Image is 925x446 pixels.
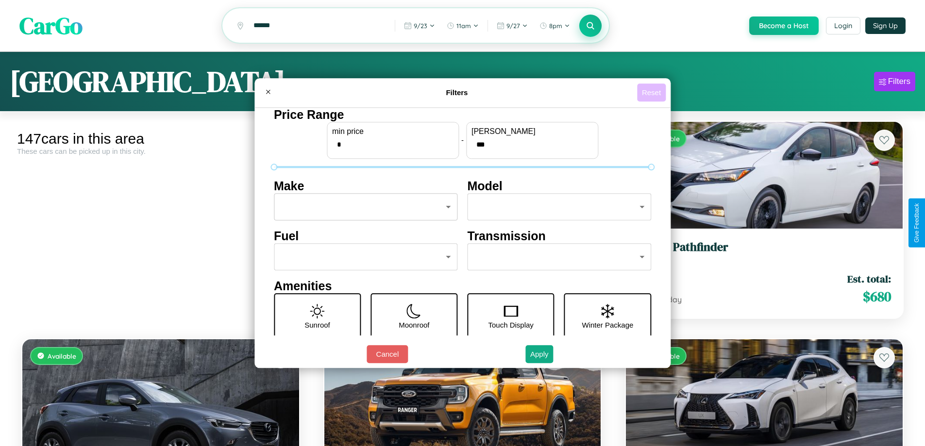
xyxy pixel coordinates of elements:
[332,127,454,136] label: min price
[274,229,458,243] h4: Fuel
[461,133,464,147] p: -
[847,272,891,286] span: Est. total:
[414,22,427,30] span: 9 / 23
[638,240,891,264] a: Nissan Pathfinder2023
[535,18,575,33] button: 8pm
[274,108,651,122] h4: Price Range
[826,17,860,34] button: Login
[865,17,906,34] button: Sign Up
[274,279,651,293] h4: Amenities
[48,352,76,360] span: Available
[399,18,440,33] button: 9/23
[525,345,554,363] button: Apply
[582,318,634,331] p: Winter Package
[549,22,562,30] span: 8pm
[10,62,286,101] h1: [GEOGRAPHIC_DATA]
[471,127,593,136] label: [PERSON_NAME]
[488,318,533,331] p: Touch Display
[468,179,652,193] h4: Model
[17,147,304,155] div: These cars can be picked up in this city.
[863,287,891,306] span: $ 680
[277,88,637,97] h4: Filters
[274,179,458,193] h4: Make
[661,295,682,304] span: / day
[637,83,666,101] button: Reset
[492,18,533,33] button: 9/27
[506,22,520,30] span: 9 / 27
[468,229,652,243] h4: Transmission
[304,318,330,331] p: Sunroof
[749,17,819,35] button: Become a Host
[367,345,408,363] button: Cancel
[874,72,915,91] button: Filters
[442,18,484,33] button: 11am
[456,22,471,30] span: 11am
[17,131,304,147] div: 147 cars in this area
[913,203,920,243] div: Give Feedback
[638,240,891,254] h3: Nissan Pathfinder
[19,10,83,42] span: CarGo
[888,77,910,86] div: Filters
[399,318,429,331] p: Moonroof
